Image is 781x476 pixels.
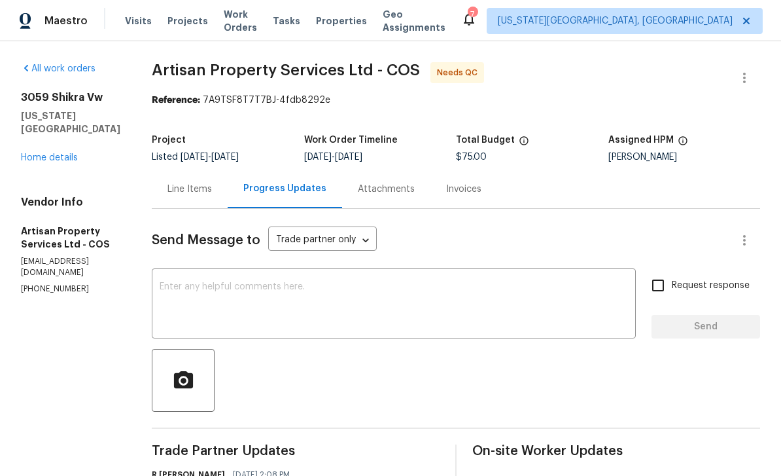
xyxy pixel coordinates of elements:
span: Tasks [273,16,300,26]
span: Projects [167,14,208,27]
div: Progress Updates [243,182,326,195]
span: $75.00 [456,153,487,162]
span: Listed [152,153,239,162]
span: Send Message to [152,234,260,247]
h5: Total Budget [456,136,515,145]
span: [DATE] [304,153,332,162]
div: Line Items [167,183,212,196]
div: Invoices [446,183,481,196]
h2: 3059 Shikra Vw [21,91,120,104]
a: All work orders [21,64,95,73]
h5: Work Order Timeline [304,136,398,145]
h5: Assigned HPM [608,136,674,145]
a: Home details [21,153,78,162]
span: Properties [316,14,367,27]
span: - [181,153,239,162]
span: Trade Partner Updates [152,445,440,458]
span: Maestro [44,14,88,27]
span: - [304,153,362,162]
span: [DATE] [211,153,239,162]
p: [EMAIL_ADDRESS][DOMAIN_NAME] [21,256,120,278]
b: Reference: [152,96,200,105]
h5: Artisan Property Services Ltd - COS [21,225,120,251]
h5: [US_STATE][GEOGRAPHIC_DATA] [21,109,120,136]
span: Work Orders [224,8,257,34]
div: Trade partner only [268,230,377,251]
p: [PHONE_NUMBER] [21,284,120,295]
span: Artisan Property Services Ltd - COS [152,62,420,78]
span: The total cost of line items that have been proposed by Opendoor. This sum includes line items th... [519,136,529,153]
span: Request response [672,279,750,293]
h4: Vendor Info [21,196,120,209]
div: 7 [468,8,477,21]
span: [DATE] [335,153,362,162]
div: 7A9TSF8T7T7BJ-4fdb8292e [152,94,760,107]
h5: Project [152,136,186,145]
span: Needs QC [437,66,483,79]
div: [PERSON_NAME] [608,153,761,162]
span: [US_STATE][GEOGRAPHIC_DATA], [GEOGRAPHIC_DATA] [498,14,733,27]
div: Attachments [358,183,415,196]
span: Visits [125,14,152,27]
span: Geo Assignments [383,8,445,34]
span: [DATE] [181,153,208,162]
span: On-site Worker Updates [472,445,760,458]
span: The hpm assigned to this work order. [678,136,688,153]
